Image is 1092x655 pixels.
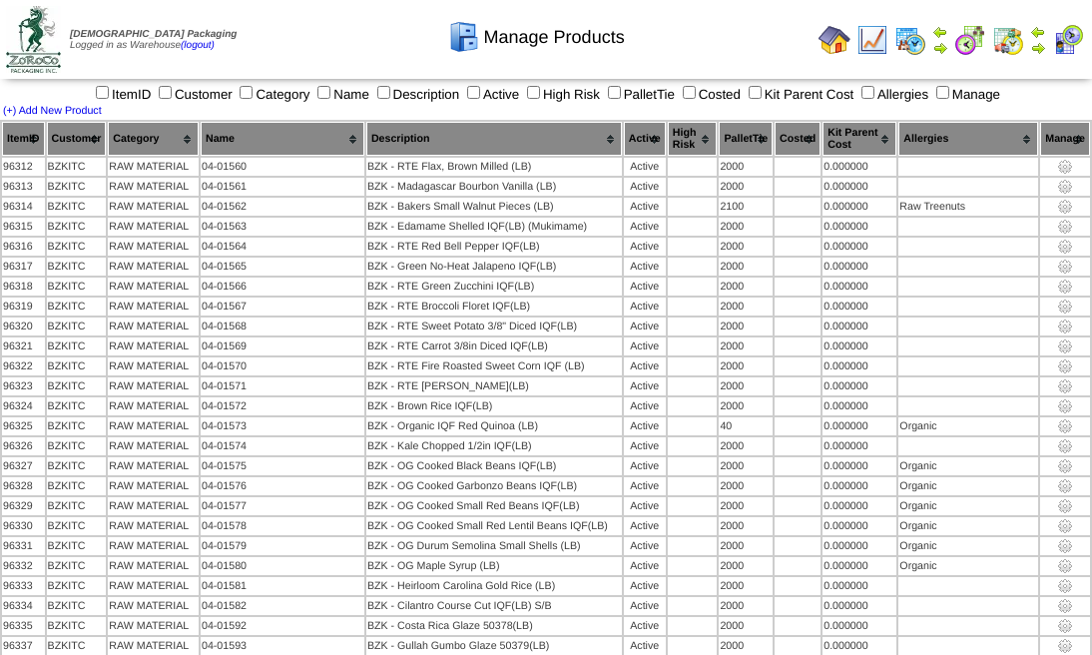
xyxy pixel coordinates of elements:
td: BZK - OG Maple Syrup (LB) [366,557,622,575]
label: ItemID [92,87,151,102]
td: BZKITC [47,437,107,455]
th: ItemID [2,122,45,156]
td: RAW MATERIAL [108,158,199,176]
img: settings.gif [1057,578,1073,594]
td: 96334 [2,597,45,615]
span: Logged in as Warehouse [70,29,237,51]
img: arrowleft.gif [1030,24,1046,40]
img: settings.gif [1057,319,1073,334]
td: BZK - Organic IQF Red Quinoa (LB) [366,417,622,435]
div: Active [625,281,665,293]
td: 2000 [719,397,773,415]
td: 04-01566 [201,278,364,296]
img: arrowleft.gif [932,24,948,40]
img: calendarcustomer.gif [1052,24,1084,56]
td: 04-01592 [201,617,364,635]
td: Organic [898,537,1038,555]
div: Active [625,241,665,253]
td: 04-01564 [201,238,364,256]
td: 04-01565 [201,258,364,276]
td: 04-01563 [201,218,364,236]
td: BZKITC [47,537,107,555]
div: Active [625,600,665,612]
img: settings.gif [1057,179,1073,195]
th: PalletTie [719,122,773,156]
td: BZK - Costa Rica Glaze 50378(LB) [366,617,622,635]
td: BZKITC [47,318,107,335]
td: BZKITC [47,637,107,655]
img: settings.gif [1057,618,1073,634]
td: 2000 [719,497,773,515]
div: Active [625,400,665,412]
td: 96335 [2,617,45,635]
a: (+) Add New Product [3,105,102,117]
td: 04-01580 [201,557,364,575]
td: 2000 [719,298,773,316]
div: Active [625,360,665,372]
td: BZKITC [47,278,107,296]
input: Allergies [861,86,874,99]
img: settings.gif [1057,219,1073,235]
td: RAW MATERIAL [108,198,199,216]
td: 2000 [719,517,773,535]
td: 96325 [2,417,45,435]
td: BZKITC [47,298,107,316]
td: Organic [898,417,1038,435]
td: RAW MATERIAL [108,457,199,475]
td: 96319 [2,298,45,316]
td: RAW MATERIAL [108,637,199,655]
td: 0.000000 [822,477,896,495]
label: Category [236,87,309,102]
td: 96320 [2,318,45,335]
td: 04-01568 [201,318,364,335]
td: Organic [898,497,1038,515]
div: Active [625,201,665,213]
td: Organic [898,557,1038,575]
td: 0.000000 [822,497,896,515]
td: RAW MATERIAL [108,397,199,415]
td: BZK - Kale Chopped 1/2in IQF(LB) [366,437,622,455]
img: cabinet.gif [448,21,480,53]
img: settings.gif [1057,418,1073,434]
div: Active [625,440,665,452]
td: BZK - RTE Carrot 3/8in Diced IQF(LB) [366,337,622,355]
td: BZKITC [47,158,107,176]
div: Active [625,161,665,173]
td: 96327 [2,457,45,475]
th: Costed [775,122,820,156]
td: 04-01577 [201,497,364,515]
div: Active [625,500,665,512]
td: 0.000000 [822,397,896,415]
td: 96317 [2,258,45,276]
td: 2000 [719,278,773,296]
div: Active [625,321,665,332]
td: BZKITC [47,357,107,375]
td: 96333 [2,577,45,595]
td: BZKITC [47,178,107,196]
td: BZKITC [47,377,107,395]
img: line_graph.gif [856,24,888,56]
td: 2000 [719,437,773,455]
td: BZKITC [47,457,107,475]
td: 0.000000 [822,258,896,276]
td: RAW MATERIAL [108,437,199,455]
td: BZKITC [47,238,107,256]
td: 0.000000 [822,537,896,555]
td: BZK - Madagascar Bourbon Vanilla (LB) [366,178,622,196]
img: arrowright.gif [1030,40,1046,56]
td: 0.000000 [822,577,896,595]
td: 96314 [2,198,45,216]
td: RAW MATERIAL [108,178,199,196]
td: 0.000000 [822,198,896,216]
td: RAW MATERIAL [108,477,199,495]
div: Active [625,301,665,313]
td: 0.000000 [822,377,896,395]
td: 2000 [719,477,773,495]
td: 2000 [719,597,773,615]
th: Category [108,122,199,156]
td: BZK - RTE Sweet Potato 3/8" Diced IQF(LB) [366,318,622,335]
td: 2000 [719,178,773,196]
td: 0.000000 [822,617,896,635]
td: 04-01582 [201,597,364,615]
td: 0.000000 [822,218,896,236]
